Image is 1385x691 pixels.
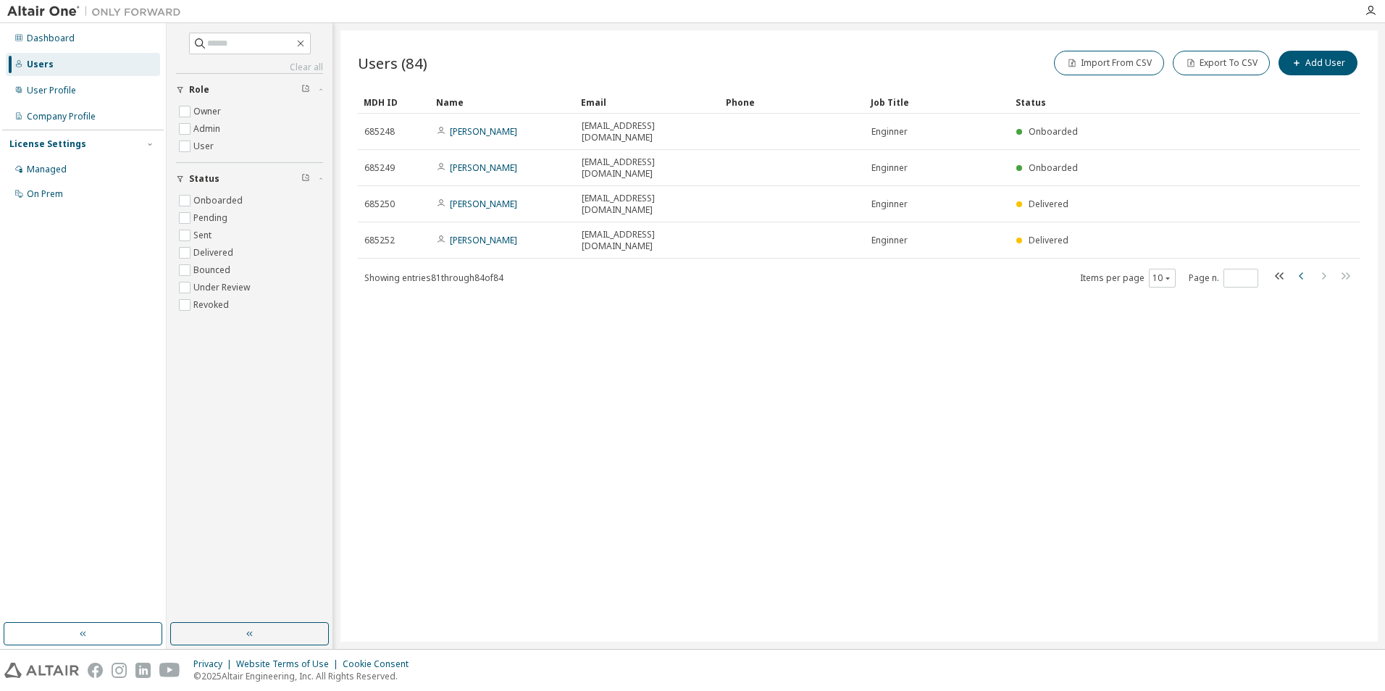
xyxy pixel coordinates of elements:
div: Dashboard [27,33,75,44]
div: Privacy [193,658,236,670]
a: [PERSON_NAME] [450,125,517,138]
span: Role [189,84,209,96]
span: Enginner [871,162,908,174]
div: On Prem [27,188,63,200]
span: Users (84) [358,53,427,73]
span: Onboarded [1029,125,1078,138]
span: Onboarded [1029,162,1078,174]
span: 685250 [364,198,395,210]
img: Altair One [7,4,188,19]
label: Revoked [193,296,232,314]
button: Role [176,74,323,106]
span: 685248 [364,126,395,138]
span: Enginner [871,235,908,246]
button: Status [176,163,323,195]
button: 10 [1152,272,1172,284]
label: User [193,138,217,155]
span: 685249 [364,162,395,174]
span: Items per page [1080,269,1176,288]
span: Clear filter [301,84,310,96]
button: Export To CSV [1173,51,1270,75]
div: Status [1016,91,1285,114]
span: [EMAIL_ADDRESS][DOMAIN_NAME] [582,156,714,180]
div: Job Title [871,91,1004,114]
span: Status [189,173,219,185]
label: Pending [193,209,230,227]
div: License Settings [9,138,86,150]
span: [EMAIL_ADDRESS][DOMAIN_NAME] [582,229,714,252]
img: youtube.svg [159,663,180,678]
div: Managed [27,164,67,175]
div: Users [27,59,54,70]
span: [EMAIL_ADDRESS][DOMAIN_NAME] [582,193,714,216]
div: User Profile [27,85,76,96]
div: Email [581,91,714,114]
label: Under Review [193,279,253,296]
span: Delivered [1029,198,1068,210]
button: Add User [1279,51,1357,75]
label: Sent [193,227,214,244]
label: Bounced [193,261,233,279]
a: [PERSON_NAME] [450,234,517,246]
img: linkedin.svg [135,663,151,678]
img: altair_logo.svg [4,663,79,678]
a: [PERSON_NAME] [450,162,517,174]
label: Owner [193,103,224,120]
img: instagram.svg [112,663,127,678]
span: Enginner [871,126,908,138]
div: MDH ID [364,91,424,114]
span: Showing entries 81 through 84 of 84 [364,272,503,284]
label: Admin [193,120,223,138]
span: Page n. [1189,269,1258,288]
span: Enginner [871,198,908,210]
label: Onboarded [193,192,246,209]
button: Import From CSV [1054,51,1164,75]
p: © 2025 Altair Engineering, Inc. All Rights Reserved. [193,670,417,682]
a: Clear all [176,62,323,73]
span: Delivered [1029,234,1068,246]
a: [PERSON_NAME] [450,198,517,210]
div: Phone [726,91,859,114]
div: Cookie Consent [343,658,417,670]
span: 685252 [364,235,395,246]
span: [EMAIL_ADDRESS][DOMAIN_NAME] [582,120,714,143]
div: Website Terms of Use [236,658,343,670]
span: Clear filter [301,173,310,185]
div: Company Profile [27,111,96,122]
label: Delivered [193,244,236,261]
div: Name [436,91,569,114]
img: facebook.svg [88,663,103,678]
